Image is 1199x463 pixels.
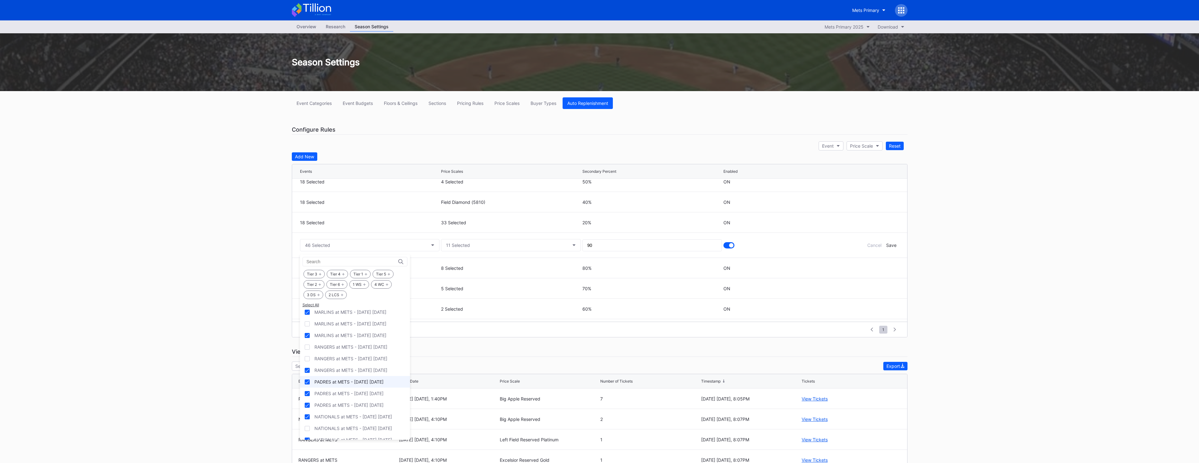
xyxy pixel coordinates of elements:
[314,437,392,443] div: NATIONALS at METS - [DATE] [DATE]
[314,414,392,419] div: NATIONALS at METS - [DATE] [DATE]
[302,302,407,307] div: Select All
[327,270,348,278] div: Tier 4
[349,280,369,289] div: 1 WS
[371,280,392,289] div: 4 WC
[314,402,384,408] div: PADRES at METS - [DATE] [DATE]
[314,426,392,431] div: NATIONALS at METS - [DATE] [DATE]
[314,391,384,396] div: PADRES at METS - [DATE] [DATE]
[314,344,387,350] div: RANGERS at METS - [DATE] [DATE]
[307,259,362,264] input: Search
[314,321,386,326] div: MARLINS at METS - [DATE] [DATE]
[303,291,323,299] div: 3 DS
[314,333,386,338] div: MARLINS at METS - [DATE] [DATE]
[314,379,384,384] div: PADRES at METS - [DATE] [DATE]
[314,356,387,361] div: RANGERS at METS - [DATE] [DATE]
[303,280,324,289] div: Tier 2
[350,270,371,278] div: Tier 1
[373,270,394,278] div: Tier 5
[325,291,347,299] div: 2 LCS
[326,280,347,289] div: Tier 6
[303,270,325,278] div: Tier 3
[314,368,387,373] div: RANGERS at METS - [DATE] [DATE]
[314,309,386,315] div: MARLINS at METS - [DATE] [DATE]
